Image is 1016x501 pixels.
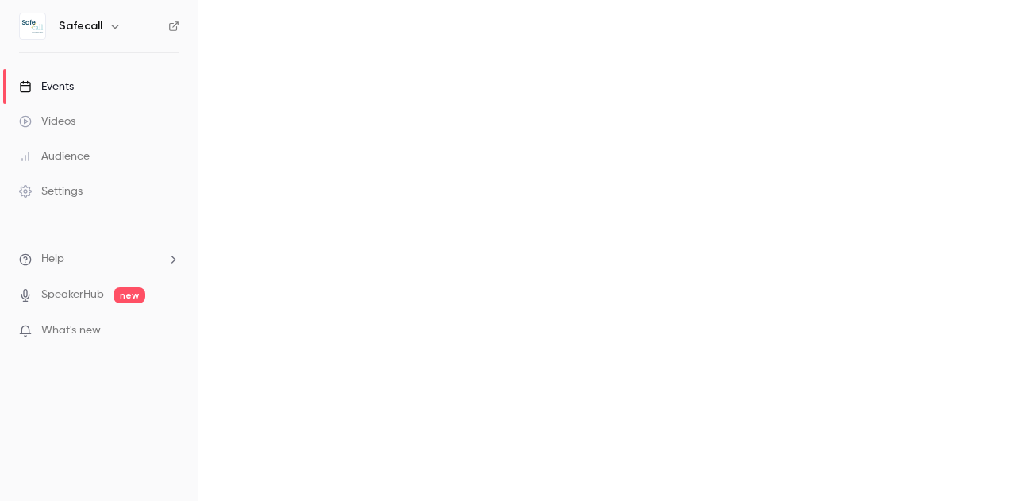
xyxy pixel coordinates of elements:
span: new [114,287,145,303]
img: Safecall [20,13,45,39]
div: Audience [19,148,90,164]
div: Settings [19,183,83,199]
span: Help [41,251,64,268]
div: Events [19,79,74,94]
h6: Safecall [59,18,102,34]
div: Videos [19,114,75,129]
span: What's new [41,322,101,339]
li: help-dropdown-opener [19,251,179,268]
a: SpeakerHub [41,287,104,303]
